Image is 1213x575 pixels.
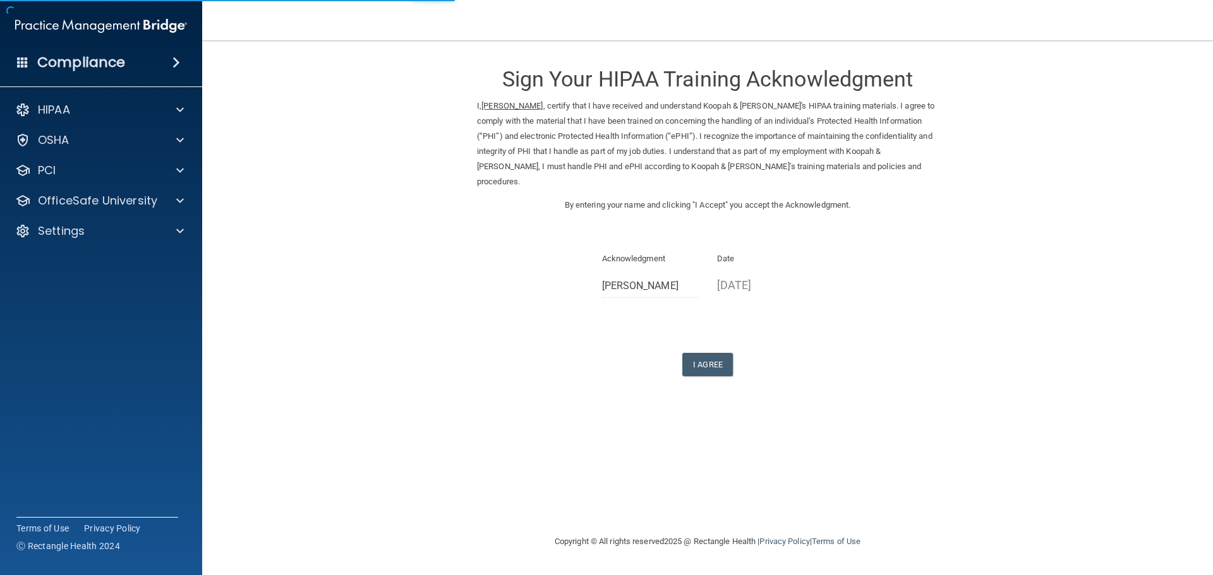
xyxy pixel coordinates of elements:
[15,13,187,39] img: PMB logo
[477,521,938,562] div: Copyright © All rights reserved 2025 @ Rectangle Health | |
[15,223,184,239] a: Settings
[38,163,56,178] p: PCI
[602,251,699,266] p: Acknowledgment
[717,275,814,295] p: [DATE]
[812,536,860,546] a: Terms of Use
[481,101,543,110] ins: [PERSON_NAME]
[84,522,141,535] a: Privacy Policy
[16,540,120,552] span: Ⓒ Rectangle Health 2024
[37,54,125,71] h4: Compliance
[477,98,938,189] p: I, , certify that I have received and understand Koopah & [PERSON_NAME]'s HIPAA training material...
[38,102,70,117] p: HIPAA
[15,102,184,117] a: HIPAA
[15,133,184,148] a: OSHA
[477,68,938,91] h3: Sign Your HIPAA Training Acknowledgment
[16,522,69,535] a: Terms of Use
[602,275,699,298] input: Full Name
[15,193,184,208] a: OfficeSafe University
[477,198,938,213] p: By entering your name and clicking "I Accept" you accept the Acknowledgment.
[682,353,733,376] button: I Agree
[15,163,184,178] a: PCI
[38,193,157,208] p: OfficeSafe University
[38,133,69,148] p: OSHA
[38,223,85,239] p: Settings
[717,251,814,266] p: Date
[759,536,809,546] a: Privacy Policy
